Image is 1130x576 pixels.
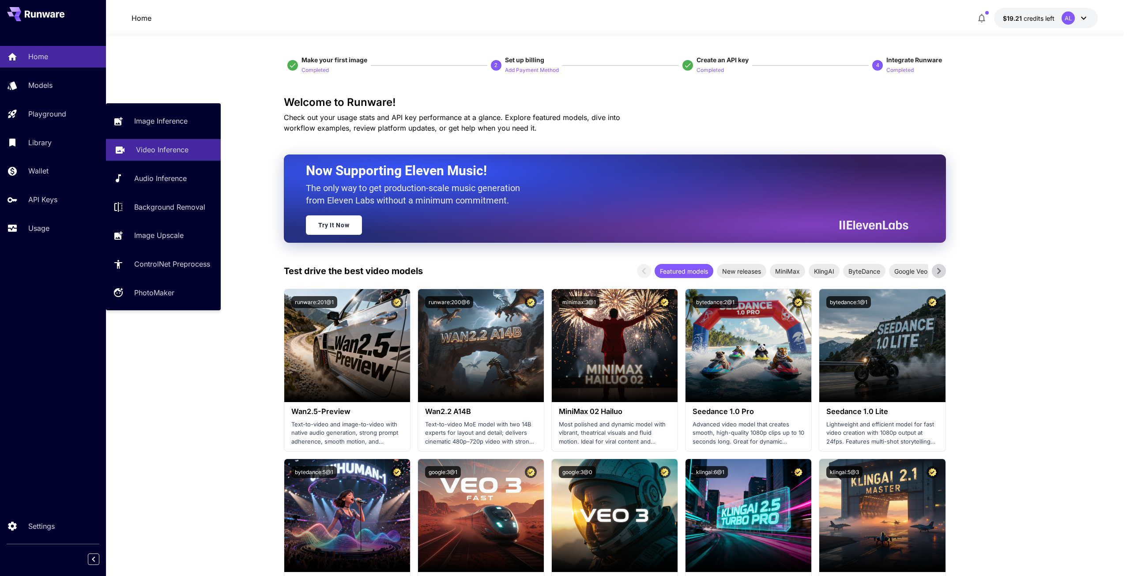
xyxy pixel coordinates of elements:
[425,466,461,478] button: google:3@1
[686,289,811,402] img: alt
[697,56,749,64] span: Create an API key
[94,551,106,567] div: Collapse sidebar
[106,168,221,189] a: Audio Inference
[306,215,362,235] a: Try It Now
[134,230,184,241] p: Image Upscale
[792,296,804,308] button: Certified Model – Vetted for best performance and includes a commercial license.
[28,194,57,205] p: API Keys
[876,61,879,69] p: 4
[291,407,403,416] h3: Wan2.5-Preview
[843,267,885,276] span: ByteDance
[391,466,403,478] button: Certified Model – Vetted for best performance and includes a commercial license.
[301,56,367,64] span: Make your first image
[826,296,871,308] button: bytedance:1@1
[284,289,410,402] img: alt
[132,13,151,23] nav: breadcrumb
[284,264,423,278] p: Test drive the best video models
[28,521,55,531] p: Settings
[1003,14,1055,23] div: $19.21021
[770,267,805,276] span: MiniMax
[134,116,188,126] p: Image Inference
[994,8,1098,28] button: $19.21021
[826,466,863,478] button: klingai:5@3
[686,459,811,572] img: alt
[659,466,670,478] button: Certified Model – Vetted for best performance and includes a commercial license.
[1024,15,1055,22] span: credits left
[889,267,933,276] span: Google Veo
[291,296,337,308] button: runware:201@1
[559,466,596,478] button: google:3@0
[809,267,840,276] span: KlingAI
[659,296,670,308] button: Certified Model – Vetted for best performance and includes a commercial license.
[717,267,766,276] span: New releases
[291,466,337,478] button: bytedance:5@1
[525,466,537,478] button: Certified Model – Vetted for best performance and includes a commercial license.
[28,166,49,176] p: Wallet
[693,407,804,416] h3: Seedance 1.0 Pro
[792,466,804,478] button: Certified Model – Vetted for best performance and includes a commercial license.
[418,459,544,572] img: alt
[28,137,52,148] p: Library
[1062,11,1075,25] div: AL
[425,420,537,446] p: Text-to-video MoE model with two 14B experts for layout and detail; delivers cinematic 480p–720p ...
[284,113,620,132] span: Check out your usage stats and API key performance at a glance. Explore featured models, dive int...
[391,296,403,308] button: Certified Model – Vetted for best performance and includes a commercial license.
[306,182,527,207] p: The only way to get production-scale music generation from Eleven Labs without a minimum commitment.
[1003,15,1024,22] span: $19.21
[552,459,678,572] img: alt
[284,459,410,572] img: alt
[886,56,942,64] span: Integrate Runware
[826,420,938,446] p: Lightweight and efficient model for fast video creation with 1080p output at 24fps. Features mult...
[693,420,804,446] p: Advanced video model that creates smooth, high-quality 1080p clips up to 10 seconds long. Great f...
[693,466,728,478] button: klingai:6@1
[552,289,678,402] img: alt
[425,407,537,416] h3: Wan2.2 A14B
[819,459,945,572] img: alt
[88,553,99,565] button: Collapse sidebar
[655,267,713,276] span: Featured models
[525,296,537,308] button: Certified Model – Vetted for best performance and includes a commercial license.
[136,144,188,155] p: Video Inference
[301,66,329,75] p: Completed
[494,61,497,69] p: 2
[927,296,938,308] button: Certified Model – Vetted for best performance and includes a commercial license.
[28,80,53,90] p: Models
[819,289,945,402] img: alt
[106,225,221,246] a: Image Upscale
[134,259,210,269] p: ControlNet Preprocess
[106,196,221,218] a: Background Removal
[291,420,403,446] p: Text-to-video and image-to-video with native audio generation, strong prompt adherence, smooth mo...
[697,66,724,75] p: Completed
[284,96,946,109] h3: Welcome to Runware!
[559,407,670,416] h3: MiniMax 02 Hailuo
[106,110,221,132] a: Image Inference
[505,56,544,64] span: Set up billing
[826,407,938,416] h3: Seedance 1.0 Lite
[134,173,187,184] p: Audio Inference
[28,109,66,119] p: Playground
[559,420,670,446] p: Most polished and dynamic model with vibrant, theatrical visuals and fluid motion. Ideal for vira...
[134,202,205,212] p: Background Removal
[28,51,48,62] p: Home
[693,296,738,308] button: bytedance:2@1
[505,66,559,75] p: Add Payment Method
[134,287,174,298] p: PhotoMaker
[886,66,914,75] p: Completed
[132,13,151,23] p: Home
[927,466,938,478] button: Certified Model – Vetted for best performance and includes a commercial license.
[106,253,221,275] a: ControlNet Preprocess
[106,139,221,161] a: Video Inference
[425,296,473,308] button: runware:200@6
[559,296,599,308] button: minimax:3@1
[28,223,49,233] p: Usage
[106,282,221,304] a: PhotoMaker
[306,162,902,179] h2: Now Supporting Eleven Music!
[418,289,544,402] img: alt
